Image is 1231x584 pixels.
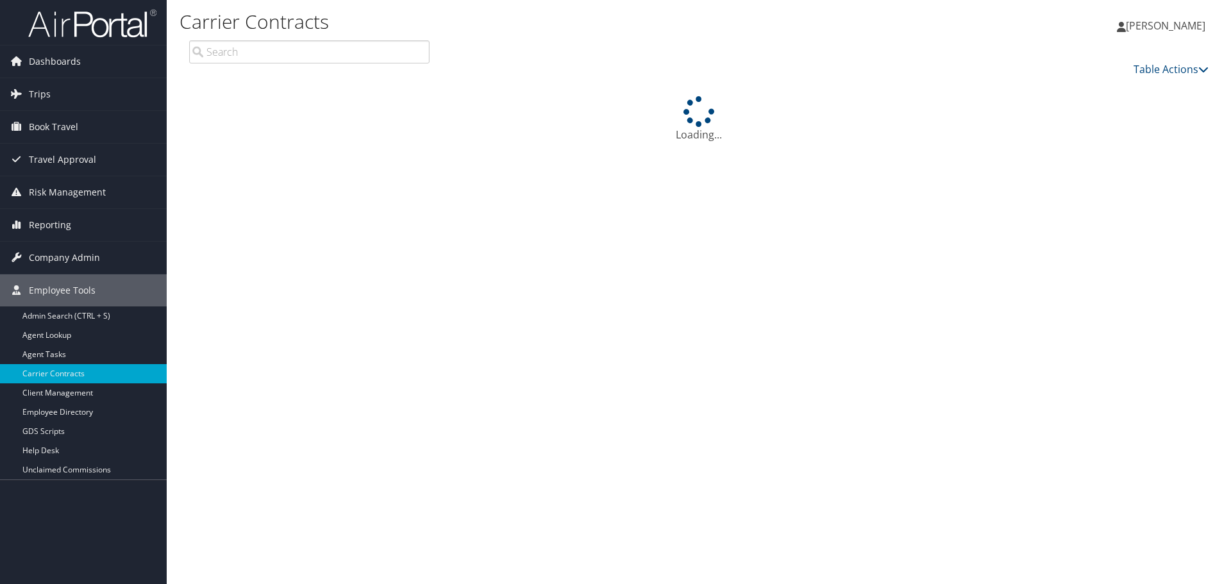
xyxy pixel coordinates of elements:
[29,242,100,274] span: Company Admin
[1117,6,1218,45] a: [PERSON_NAME]
[1134,62,1209,76] a: Table Actions
[29,144,96,176] span: Travel Approval
[29,274,96,306] span: Employee Tools
[29,46,81,78] span: Dashboards
[29,209,71,241] span: Reporting
[29,78,51,110] span: Trips
[1126,19,1205,33] span: [PERSON_NAME]
[29,111,78,143] span: Book Travel
[28,8,156,38] img: airportal-logo.png
[180,96,1218,142] div: Loading...
[189,40,430,63] input: Search
[29,176,106,208] span: Risk Management
[180,8,872,35] h1: Carrier Contracts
